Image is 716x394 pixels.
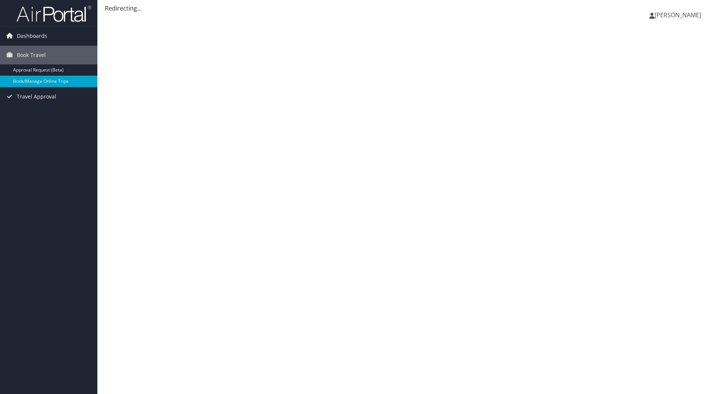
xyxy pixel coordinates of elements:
[17,46,46,64] span: Book Travel
[16,5,91,22] img: airportal-logo.png
[105,4,709,13] div: Redirecting...
[649,4,709,26] a: [PERSON_NAME]
[17,27,47,45] span: Dashboards
[655,11,701,19] span: [PERSON_NAME]
[17,87,56,106] span: Travel Approval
